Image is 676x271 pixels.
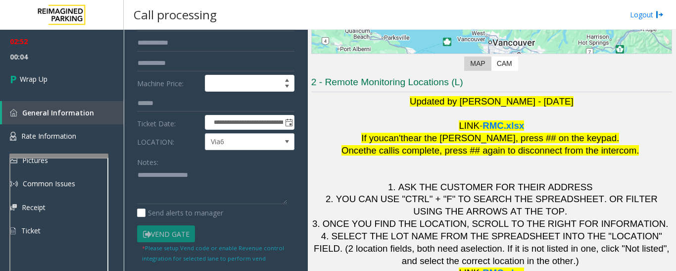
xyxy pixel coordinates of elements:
[280,75,294,83] span: Increase value
[280,83,294,91] span: Decrease value
[135,75,202,92] label: Machine Price:
[402,243,672,266] span: . If it is not listed in one, click "Not listed", and select the correct location in the other.)
[137,225,195,242] button: Vend Gate
[364,145,393,156] span: the call
[483,120,524,131] span: RMC.xlsx
[485,24,498,42] div: 601 West Cordova Street, Vancouver, BC
[137,208,223,218] label: Send alerts to manager
[491,56,518,71] label: CAM
[393,145,639,156] span: is complete, press ## again to disconnect from the intercom.
[326,194,660,217] span: 2. YOU CAN USE "CTRL" + "F" TO SEARCH THE SPREADSHEET. OR FILTER USING THE ARROWS AT THE TOP.
[314,231,665,254] span: 4. SELECT THE LOT NAME FROM THE SPREADSHEET INTO THE "LOCATION" FIELD. (2 location fields, both n...
[630,9,664,20] a: Logout
[483,122,524,130] a: RMC.xlsx
[656,9,664,20] img: logout
[466,243,502,254] span: selection
[311,76,672,92] h3: 2 - Remote Monitoring Locations (L)
[480,120,483,131] span: -
[459,120,479,131] span: LINK
[10,132,16,141] img: 'icon'
[20,74,48,84] span: Wrap Up
[410,96,574,107] span: Updated by [PERSON_NAME] - [DATE]
[464,56,491,71] label: Map
[22,108,94,117] span: General Information
[10,109,17,116] img: 'icon'
[388,182,593,192] span: 1. ASK THE CUSTOMER FOR THEIR ADDRESS
[312,218,668,229] span: 3. ONCE YOU FIND THE LOCATION, SCROLL TO THE RIGHT FOR INFORMATION.
[361,133,384,143] span: If you
[205,134,276,150] span: Via6
[341,145,364,156] span: Once
[2,101,124,124] a: General Information
[21,131,76,141] span: Rate Information
[384,133,403,143] span: can't
[283,115,294,129] span: Toggle popup
[142,244,284,262] small: Please setup Vend code or enable Revenue control integration for selected lane to perform vend
[403,133,620,143] span: hear the [PERSON_NAME], press ## on the keypad.
[137,154,158,167] label: Notes:
[135,133,202,150] label: LOCATION:
[129,2,222,27] h3: Call processing
[135,115,202,130] label: Ticket Date:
